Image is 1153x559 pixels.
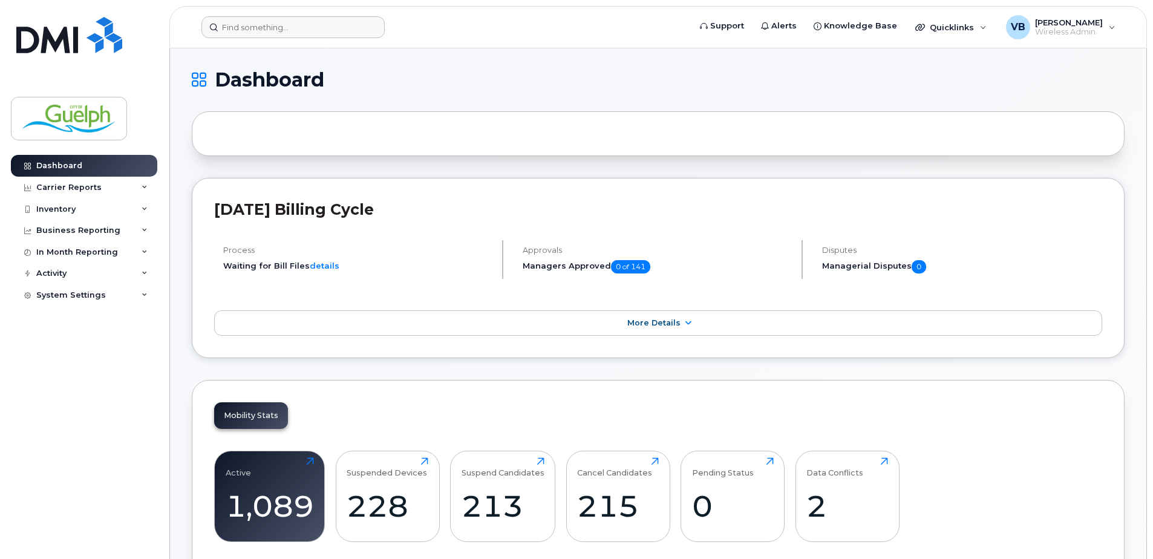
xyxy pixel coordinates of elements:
[347,488,428,524] div: 228
[226,488,314,524] div: 1,089
[692,457,754,477] div: Pending Status
[806,457,863,477] div: Data Conflicts
[226,457,251,477] div: Active
[223,260,492,272] li: Waiting for Bill Files
[822,260,1102,273] h5: Managerial Disputes
[347,457,427,477] div: Suspended Devices
[806,488,888,524] div: 2
[912,260,926,273] span: 0
[462,457,544,535] a: Suspend Candidates213
[215,71,324,89] span: Dashboard
[214,200,1102,218] h2: [DATE] Billing Cycle
[577,457,659,535] a: Cancel Candidates215
[310,261,339,270] a: details
[523,260,791,273] h5: Managers Approved
[692,488,774,524] div: 0
[462,488,544,524] div: 213
[627,318,681,327] span: More Details
[806,457,888,535] a: Data Conflicts2
[462,457,544,477] div: Suspend Candidates
[822,246,1102,255] h4: Disputes
[577,457,652,477] div: Cancel Candidates
[523,246,791,255] h4: Approvals
[692,457,774,535] a: Pending Status0
[611,260,650,273] span: 0 of 141
[226,457,314,535] a: Active1,089
[223,246,492,255] h4: Process
[347,457,428,535] a: Suspended Devices228
[577,488,659,524] div: 215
